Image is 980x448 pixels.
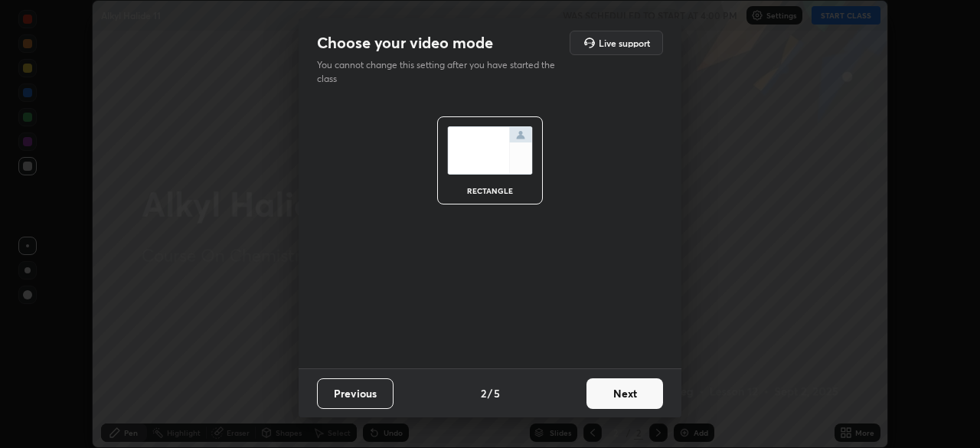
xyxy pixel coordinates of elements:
[488,385,492,401] h4: /
[447,126,533,175] img: normalScreenIcon.ae25ed63.svg
[586,378,663,409] button: Next
[494,385,500,401] h4: 5
[481,385,486,401] h4: 2
[317,58,565,86] p: You cannot change this setting after you have started the class
[459,187,521,195] div: rectangle
[317,33,493,53] h2: Choose your video mode
[317,378,394,409] button: Previous
[599,38,650,47] h5: Live support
